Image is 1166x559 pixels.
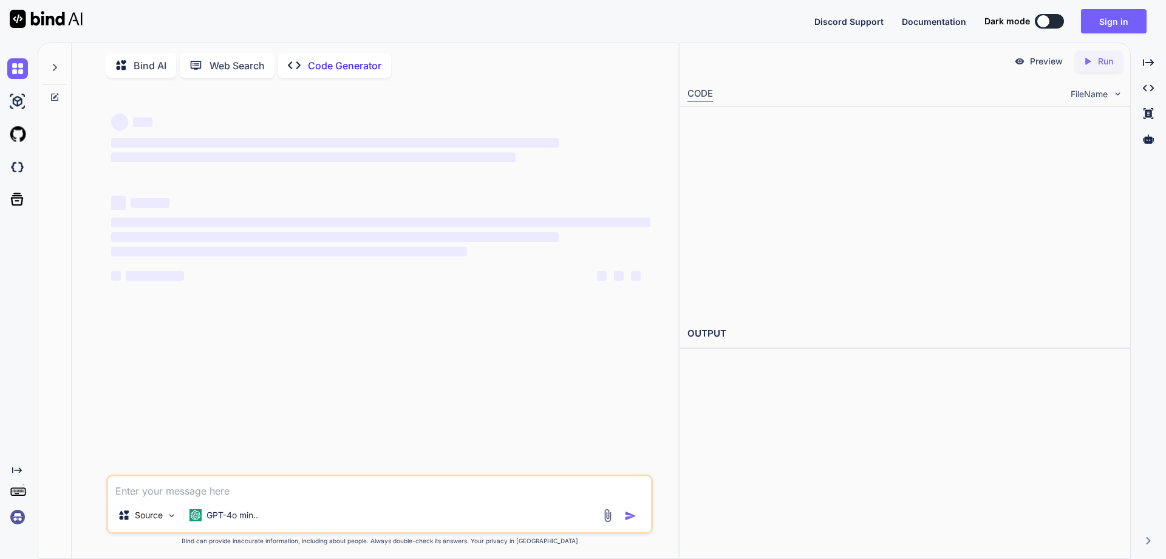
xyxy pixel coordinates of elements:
span: ‌ [614,271,624,281]
img: ai-studio [7,91,28,112]
span: ‌ [631,271,641,281]
img: GPT-4o mini [189,509,202,521]
button: Discord Support [814,15,884,28]
img: icon [624,510,636,522]
p: Web Search [210,58,265,73]
span: ‌ [131,198,169,208]
span: ‌ [111,218,650,227]
span: ‌ [111,271,121,281]
p: Code Generator [308,58,381,73]
span: FileName [1071,88,1108,100]
p: GPT-4o min.. [206,509,258,521]
span: ‌ [111,138,559,148]
span: ‌ [126,271,184,281]
p: Source [135,509,163,521]
span: ‌ [111,196,126,210]
span: ‌ [111,247,467,256]
div: CODE [687,87,713,101]
img: signin [7,507,28,527]
h2: OUTPUT [680,320,1130,348]
p: Bind AI [134,58,166,73]
span: ‌ [133,117,152,127]
span: ‌ [597,271,607,281]
p: Bind can provide inaccurate information, including about people. Always double-check its answers.... [106,537,653,546]
span: ‌ [111,232,559,242]
img: chat [7,58,28,79]
button: Documentation [902,15,966,28]
img: Bind AI [10,10,83,28]
img: darkCloudIdeIcon [7,157,28,177]
span: Documentation [902,16,966,27]
span: Dark mode [984,15,1030,27]
img: preview [1014,56,1025,67]
span: Discord Support [814,16,884,27]
img: attachment [601,509,615,523]
p: Preview [1030,55,1063,67]
img: githubLight [7,124,28,145]
img: chevron down [1113,89,1123,99]
p: Run [1098,55,1113,67]
button: Sign in [1081,9,1147,33]
img: Pick Models [166,510,177,521]
span: ‌ [111,153,516,162]
span: ‌ [111,114,128,131]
